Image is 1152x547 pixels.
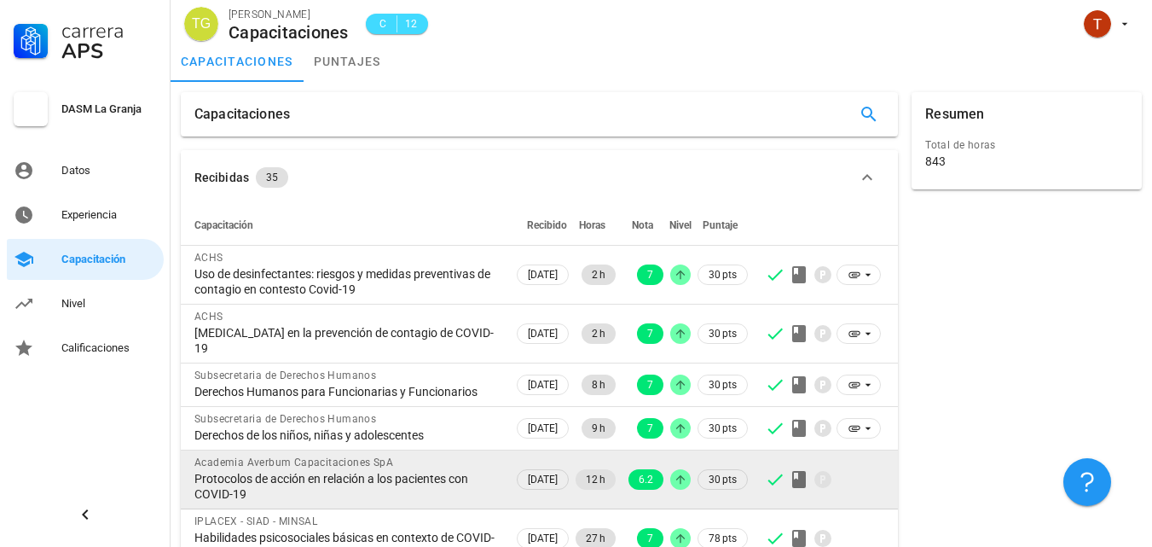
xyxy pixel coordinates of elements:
span: Subsecretaria de Derechos Humanos [194,370,376,381]
div: Protocolos de acción en relación a los pacientes con COVID-19 [194,471,500,502]
span: 30 pts [709,471,737,488]
span: 7 [647,323,653,344]
th: Nivel [667,205,694,246]
span: 8 h [592,375,605,395]
th: Recibido [513,205,572,246]
span: 30 pts [709,376,737,393]
div: DASM La Granja [61,102,157,116]
span: 9 h [592,418,605,439]
span: 7 [647,265,653,285]
a: Datos [7,150,164,191]
a: Experiencia [7,195,164,236]
th: Nota [619,205,667,246]
span: [DATE] [528,419,558,438]
span: TG [192,7,211,41]
a: Nivel [7,283,164,324]
a: puntajes [304,41,391,82]
div: Nivel [61,297,157,311]
span: Nota [632,219,653,231]
th: Puntaje [694,205,751,246]
div: Derechos Humanos para Funcionarias y Funcionarios [194,384,500,399]
span: Subsecretaria de Derechos Humanos [194,413,376,425]
span: [DATE] [528,324,558,343]
button: Recibidas 35 [181,150,898,205]
span: 12 h [586,469,605,490]
span: IPLACEX - SIAD - MINSAL [194,515,317,527]
div: Total de horas [925,137,1128,154]
span: [DATE] [528,265,558,284]
span: 2 h [592,323,605,344]
div: APS [61,41,157,61]
span: Puntaje [703,219,738,231]
th: Capacitación [181,205,513,246]
div: Capacitaciones [229,23,349,42]
div: [MEDICAL_DATA] en la prevención de contagio de COVID-19 [194,325,500,356]
div: Capacitación [61,253,157,266]
span: 35 [266,167,278,188]
span: 78 pts [709,530,737,547]
div: avatar [1084,10,1111,38]
span: C [376,15,390,32]
div: Resumen [925,92,984,137]
span: 6.2 [639,469,653,490]
a: Capacitación [7,239,164,280]
div: 843 [925,154,946,169]
div: avatar [184,7,218,41]
a: Calificaciones [7,328,164,369]
span: ACHS [194,311,223,323]
span: 7 [647,375,653,395]
span: 12 [404,15,418,32]
div: Recibidas [194,168,249,187]
span: Recibido [527,219,567,231]
div: Calificaciones [61,341,157,355]
th: Horas [572,205,619,246]
div: Uso de desinfectantes: riesgos y medidas preventivas de contagio en contesto Covid-19 [194,266,500,297]
span: 2 h [592,265,605,285]
div: Derechos de los niños, niñas y adolescentes [194,428,500,443]
span: Horas [579,219,605,231]
div: Capacitaciones [194,92,290,137]
span: Academia Averbum Capacitaciones SpA [194,457,393,468]
div: Datos [61,164,157,177]
span: 30 pts [709,420,737,437]
span: ACHS [194,252,223,264]
div: Carrera [61,20,157,41]
a: capacitaciones [171,41,304,82]
span: 30 pts [709,325,737,342]
span: 30 pts [709,266,737,283]
span: Nivel [669,219,692,231]
span: [DATE] [528,470,558,489]
span: 7 [647,418,653,439]
span: Capacitación [194,219,253,231]
span: [DATE] [528,375,558,394]
div: Experiencia [61,208,157,222]
div: [PERSON_NAME] [229,6,349,23]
